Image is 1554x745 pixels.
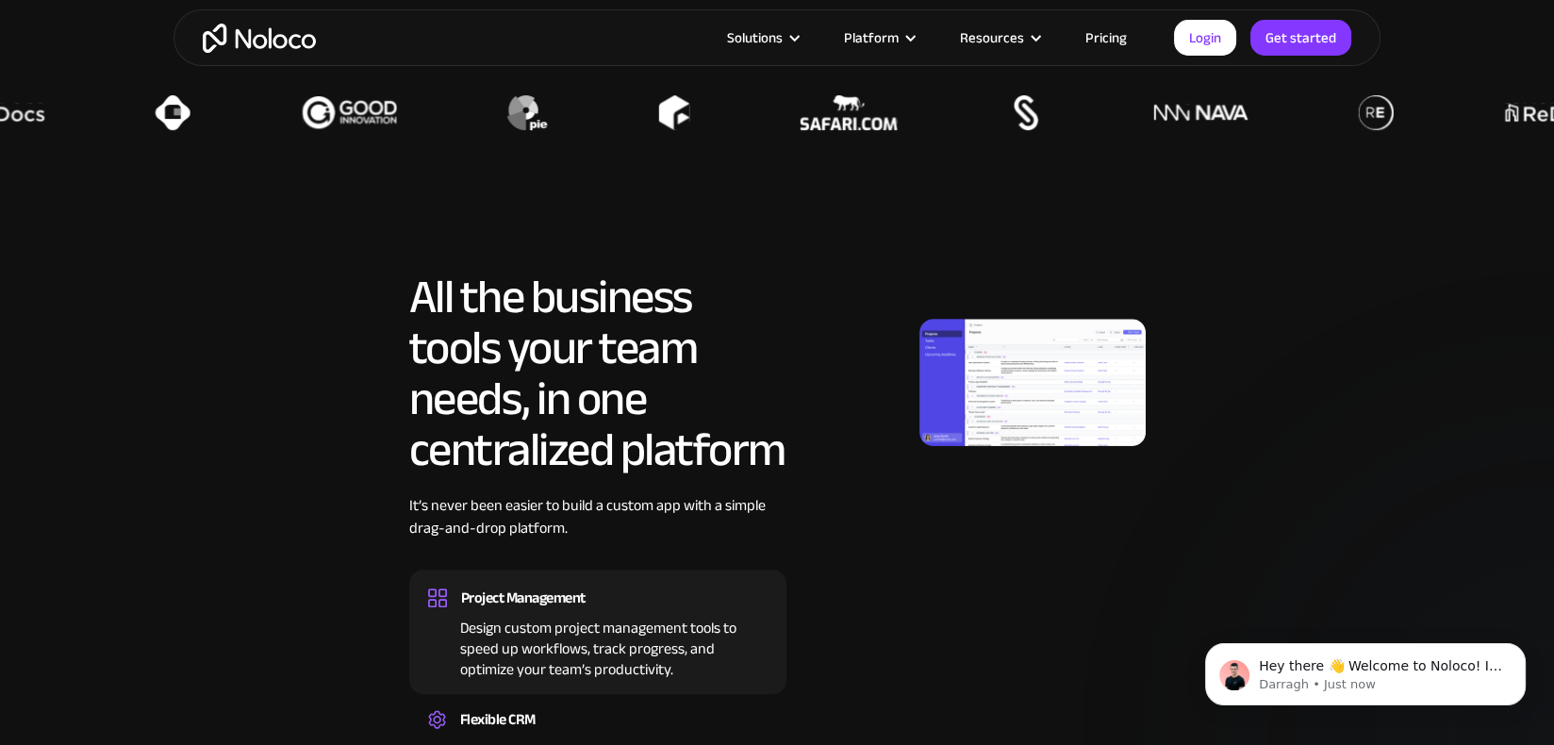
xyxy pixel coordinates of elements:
a: Pricing [1062,25,1150,50]
a: home [203,24,316,53]
div: Resources [960,25,1024,50]
div: Solutions [703,25,820,50]
div: Platform [844,25,899,50]
div: Resources [936,25,1062,50]
div: Solutions [727,25,783,50]
a: Get started [1250,20,1351,56]
h2: All the business tools your team needs, in one centralized platform [409,272,786,475]
div: It’s never been easier to build a custom app with a simple drag-and-drop platform. [409,494,786,568]
div: Project Management [461,584,586,612]
div: Flexible CRM [460,705,536,734]
div: Design custom project management tools to speed up workflows, track progress, and optimize your t... [428,612,768,680]
a: Login [1174,20,1236,56]
iframe: Intercom notifications message [1177,604,1554,736]
div: Platform [820,25,936,50]
div: Create a custom CRM that you can adapt to your business’s needs, centralize your workflows, and m... [428,734,768,739]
